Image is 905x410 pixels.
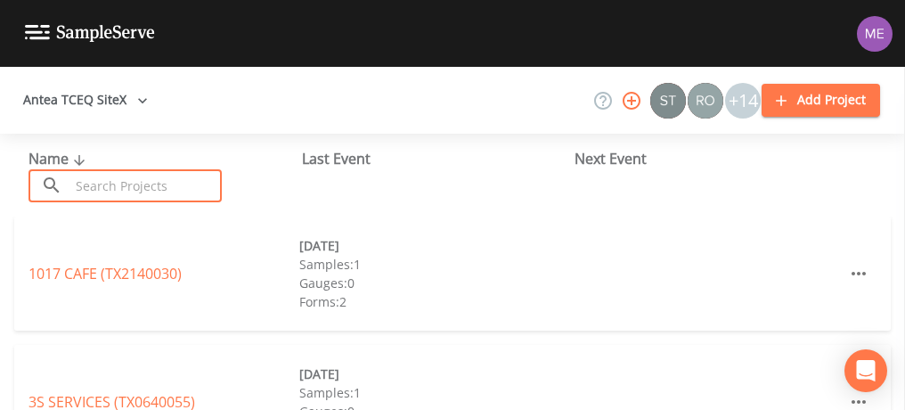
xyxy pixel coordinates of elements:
[69,169,222,202] input: Search Projects
[16,84,155,117] button: Antea TCEQ SiteX
[687,83,724,119] div: Rodolfo Ramirez
[29,264,182,283] a: 1017 CAFE (TX2140030)
[725,83,761,119] div: +14
[688,83,723,119] img: 7e5c62b91fde3b9fc00588adc1700c9a
[575,148,848,169] div: Next Event
[302,148,575,169] div: Last Event
[299,274,570,292] div: Gauges: 0
[299,255,570,274] div: Samples: 1
[25,25,155,42] img: logo
[649,83,687,119] div: Stan Porter
[299,292,570,311] div: Forms: 2
[299,383,570,402] div: Samples: 1
[650,83,686,119] img: c0670e89e469b6405363224a5fca805c
[857,16,893,52] img: d4d65db7c401dd99d63b7ad86343d265
[299,365,570,383] div: [DATE]
[299,236,570,255] div: [DATE]
[844,349,887,392] div: Open Intercom Messenger
[29,149,90,168] span: Name
[762,84,880,117] button: Add Project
